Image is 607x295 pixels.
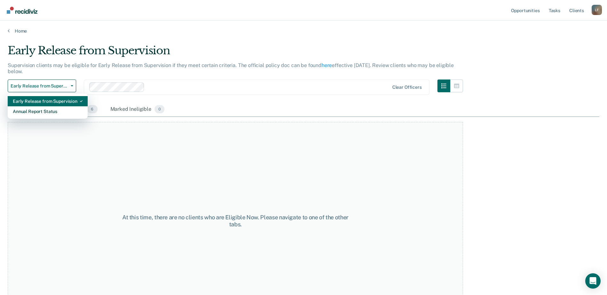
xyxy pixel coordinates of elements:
[122,214,349,228] div: At this time, there are no clients who are Eligible Now. Please navigate to one of the other tabs.
[592,5,602,15] div: L F
[8,28,599,34] a: Home
[11,83,68,89] span: Early Release from Supervision
[8,79,76,92] button: Early Release from Supervision
[13,106,83,117] div: Annual Report Status
[8,44,463,62] div: Early Release from Supervision
[7,7,37,14] img: Recidiviz
[13,96,83,106] div: Early Release from Supervision
[87,105,97,113] span: 6
[155,105,164,113] span: 0
[392,85,422,90] div: Clear officers
[109,102,166,117] div: Marked Ineligible0
[8,62,454,74] p: Supervision clients may be eligible for Early Release from Supervision if they meet certain crite...
[592,5,602,15] button: Profile dropdown button
[322,62,332,68] a: here
[585,273,601,289] div: Open Intercom Messenger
